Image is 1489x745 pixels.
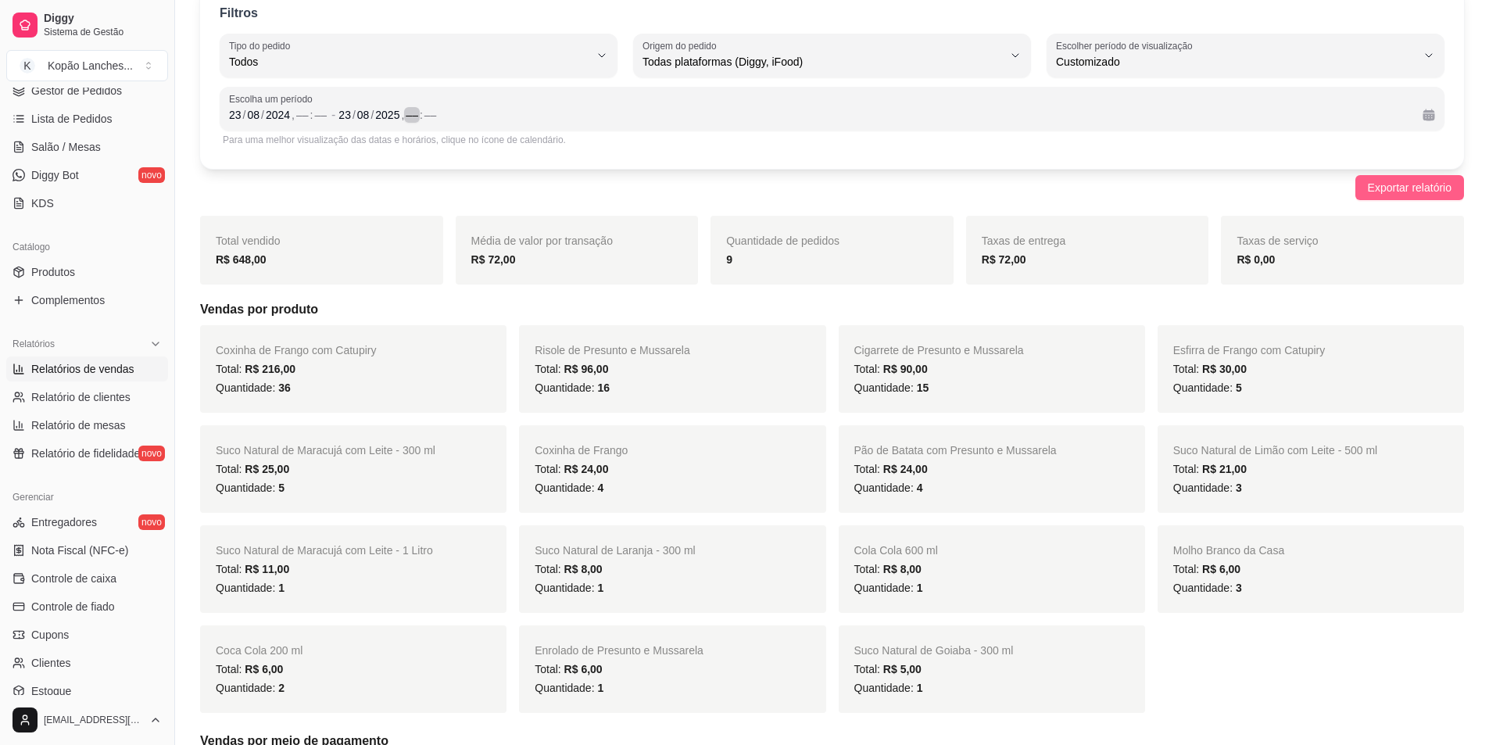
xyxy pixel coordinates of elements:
[418,107,424,123] div: :
[278,482,285,494] span: 5
[278,381,291,394] span: 36
[404,107,420,123] div: hora, Data final,
[20,58,35,73] span: K
[1173,363,1247,375] span: Total:
[854,381,929,394] span: Quantidade:
[48,58,133,73] div: Kopão Lanches ...
[242,107,248,123] div: /
[1202,463,1247,475] span: R$ 21,00
[726,253,732,266] strong: 9
[295,107,310,123] div: hora, Data inicial,
[883,563,922,575] span: R$ 8,00
[642,39,721,52] label: Origem do pedido
[216,363,295,375] span: Total:
[535,381,610,394] span: Quantidade:
[31,543,128,558] span: Nota Fiscal (NFC-e)
[535,482,603,494] span: Quantidade:
[216,644,302,657] span: Coca Cola 200 ml
[883,363,928,375] span: R$ 90,00
[13,338,55,350] span: Relatórios
[1368,179,1451,196] span: Exportar relatório
[6,510,168,535] a: Entregadoresnovo
[1173,381,1242,394] span: Quantidade:
[854,363,928,375] span: Total:
[44,26,162,38] span: Sistema de Gestão
[6,134,168,159] a: Salão / Mesas
[200,300,1464,319] h5: Vendas por produto
[6,679,168,704] a: Estoque
[31,167,79,183] span: Diggy Bot
[854,444,1057,457] span: Pão de Batata com Presunto e Mussarela
[31,111,113,127] span: Lista de Pedidos
[356,107,371,123] div: mês, Data final,
[6,260,168,285] a: Produtos
[854,563,922,575] span: Total:
[374,107,401,123] div: ano, Data final,
[564,463,609,475] span: R$ 24,00
[535,663,602,675] span: Total:
[216,482,285,494] span: Quantidade:
[564,563,603,575] span: R$ 8,00
[245,363,295,375] span: R$ 216,00
[883,463,928,475] span: R$ 24,00
[6,6,168,44] a: DiggySistema de Gestão
[1173,344,1326,356] span: Esfirra de Frango com Catupiry
[982,253,1026,266] strong: R$ 72,00
[471,235,613,247] span: Média de valor por transação
[423,107,438,123] div: minuto, Data final,
[278,682,285,694] span: 2
[31,264,75,280] span: Produtos
[337,107,353,123] div: dia, Data final,
[6,235,168,260] div: Catálogo
[351,107,357,123] div: /
[31,139,101,155] span: Salão / Mesas
[245,463,289,475] span: R$ 25,00
[6,356,168,381] a: Relatórios de vendas
[290,107,296,123] div: ,
[1236,582,1242,594] span: 3
[6,385,168,410] a: Relatório de clientes
[245,563,289,575] span: R$ 11,00
[982,235,1065,247] span: Taxas de entrega
[854,482,923,494] span: Quantidade:
[31,83,122,98] span: Gestor de Pedidos
[854,344,1024,356] span: Cigarrete de Presunto e Mussarela
[313,107,328,123] div: minuto, Data inicial,
[216,235,281,247] span: Total vendido
[597,582,603,594] span: 1
[216,463,289,475] span: Total:
[535,344,689,356] span: Risole de Presunto e Mussarela
[535,444,628,457] span: Coxinha de Frango
[597,381,610,394] span: 16
[6,485,168,510] div: Gerenciar
[216,344,376,356] span: Coxinha de Frango com Catupiry
[31,655,71,671] span: Clientes
[229,93,1435,106] span: Escolha um período
[220,34,617,77] button: Tipo do pedidoTodos
[597,682,603,694] span: 1
[229,39,295,52] label: Tipo do pedido
[917,381,929,394] span: 15
[854,644,1014,657] span: Suco Natural de Goiaba - 300 ml
[1416,102,1441,127] button: Calendário
[31,683,71,699] span: Estoque
[1173,563,1240,575] span: Total:
[6,78,168,103] a: Gestor de Pedidos
[216,444,435,457] span: Suco Natural de Maracujá com Leite - 300 ml
[6,413,168,438] a: Relatório de mesas
[564,663,603,675] span: R$ 6,00
[216,253,267,266] strong: R$ 648,00
[1202,563,1240,575] span: R$ 6,00
[1173,544,1284,557] span: Molho Branco da Casa
[264,107,292,123] div: ano, Data inicial,
[6,650,168,675] a: Clientes
[227,107,243,123] div: dia, Data inicial,
[1355,175,1464,200] button: Exportar relatório
[44,714,143,726] span: [EMAIL_ADDRESS][DOMAIN_NAME]
[1173,482,1242,494] span: Quantidade:
[31,514,97,530] span: Entregadores
[917,482,923,494] span: 4
[31,627,69,643] span: Cupons
[6,701,168,739] button: [EMAIL_ADDRESS][DOMAIN_NAME]
[1237,253,1275,266] strong: R$ 0,00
